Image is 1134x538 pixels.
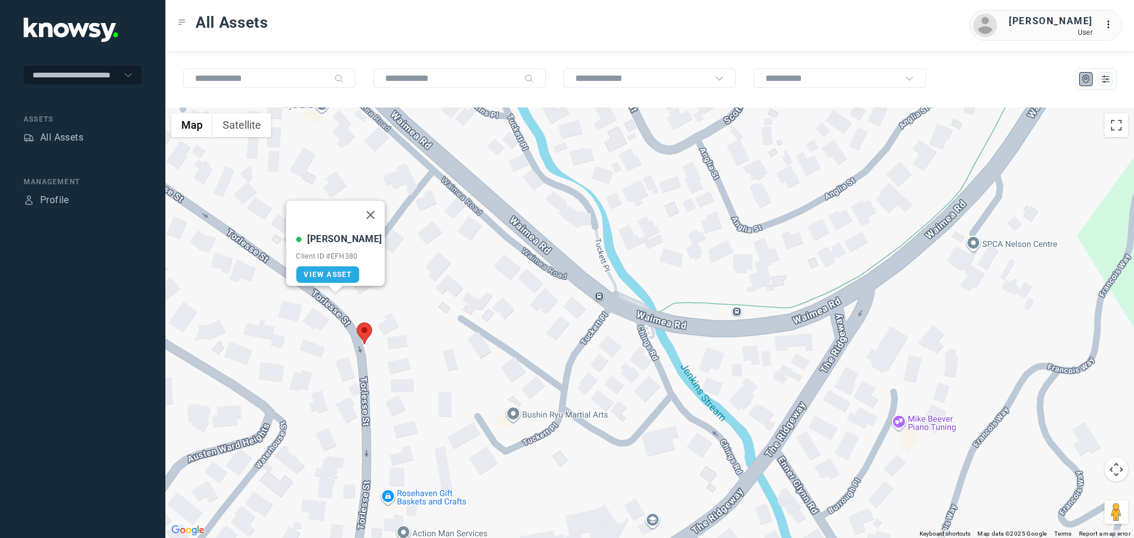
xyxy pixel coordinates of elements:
[296,266,359,283] a: View Asset
[213,113,271,137] button: Show satellite imagery
[24,195,34,206] div: Profile
[307,232,382,246] div: [PERSON_NAME]
[24,18,118,42] img: Application Logo
[1104,18,1119,32] div: :
[920,530,970,538] button: Keyboard shortcuts
[334,74,344,83] div: Search
[168,523,207,538] a: Open this area in Google Maps (opens a new window)
[1009,14,1093,28] div: [PERSON_NAME]
[1081,74,1091,84] div: Map
[178,18,186,27] div: Toggle Menu
[40,193,69,207] div: Profile
[977,530,1047,537] span: Map data ©2025 Google
[168,523,207,538] img: Google
[24,132,34,143] div: Assets
[357,201,385,229] button: Close
[1009,28,1093,37] div: User
[1054,530,1072,537] a: Terms (opens in new tab)
[40,131,83,145] div: All Assets
[24,114,142,125] div: Assets
[524,74,534,83] div: Search
[296,252,382,260] div: Client ID #EFH380
[171,113,213,137] button: Show street map
[1104,113,1128,137] button: Toggle fullscreen view
[24,177,142,187] div: Management
[24,131,83,145] a: AssetsAll Assets
[24,193,69,207] a: ProfileProfile
[1104,500,1128,524] button: Drag Pegman onto the map to open Street View
[1079,530,1130,537] a: Report a map error
[973,14,997,37] img: avatar.png
[304,270,351,279] span: View Asset
[1105,20,1117,29] tspan: ...
[195,12,268,33] span: All Assets
[1104,458,1128,481] button: Map camera controls
[1100,74,1111,84] div: List
[1104,18,1119,34] div: :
